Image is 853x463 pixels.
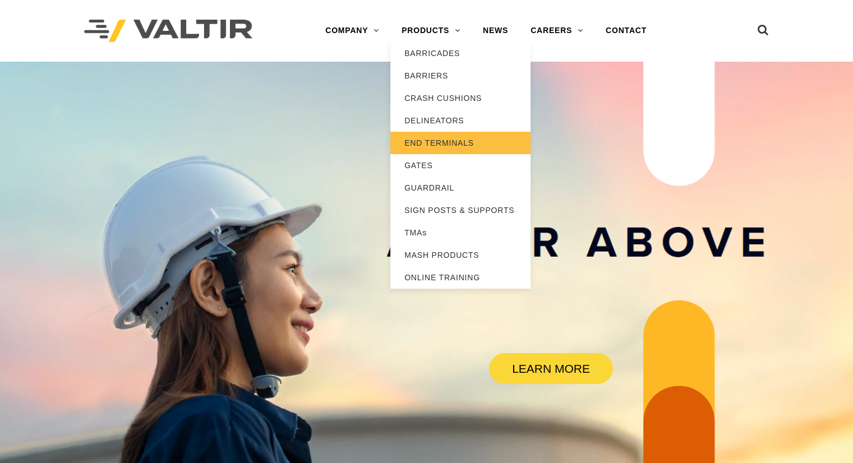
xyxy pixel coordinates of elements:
a: SIGN POSTS & SUPPORTS [390,199,531,221]
a: END TERMINALS [390,132,531,154]
a: ONLINE TRAINING [390,266,531,289]
a: LEARN MORE [489,353,613,384]
a: GUARDRAIL [390,177,531,199]
a: DELINEATORS [390,109,531,132]
a: CRASH CUSHIONS [390,87,531,109]
a: NEWS [472,20,519,42]
a: BARRICADES [390,42,531,64]
a: CAREERS [519,20,594,42]
a: BARRIERS [390,64,531,87]
img: Valtir [84,20,252,43]
a: CONTACT [594,20,658,42]
a: GATES [390,154,531,177]
a: MASH PRODUCTS [390,244,531,266]
a: PRODUCTS [390,20,472,42]
a: TMAs [390,221,531,244]
a: COMPANY [314,20,390,42]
